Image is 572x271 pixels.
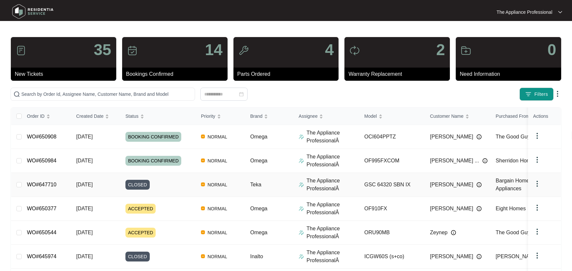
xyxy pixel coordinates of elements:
span: [DATE] [76,230,93,235]
p: The Appliance ProfessionalÂ [307,129,359,145]
img: residentia service logo [10,2,56,21]
span: NORMAL [205,229,230,237]
span: [DATE] [76,134,93,139]
span: NORMAL [205,205,230,213]
span: Status [125,113,139,120]
span: [PERSON_NAME] [430,133,473,141]
span: [PERSON_NAME] [496,254,539,259]
span: Filters [534,91,548,98]
span: Omega [250,158,267,163]
a: WO#650544 [27,230,56,235]
img: dropdown arrow [533,156,541,164]
a: WO#647710 [27,182,56,187]
img: Vercel Logo [201,254,205,258]
img: Info icon [482,158,488,163]
img: Vercel Logo [201,135,205,138]
img: search-icon [13,91,20,97]
img: dropdown arrow [533,228,541,236]
p: Need Information [460,70,561,78]
img: dropdown arrow [533,132,541,140]
p: 0 [547,42,556,58]
th: Actions [528,108,561,125]
span: NORMAL [205,181,230,189]
img: dropdown arrow [533,204,541,212]
span: Omega [250,230,267,235]
span: NORMAL [205,253,230,261]
p: The Appliance Professional [496,9,552,15]
img: Vercel Logo [201,206,205,210]
p: The Appliance ProfessionalÂ [307,177,359,193]
img: Info icon [451,230,456,235]
a: WO#650908 [27,134,56,139]
img: Info icon [476,134,482,139]
img: icon [238,45,249,56]
span: Sherridon Homes [496,158,537,163]
button: filter iconFilters [519,88,554,101]
span: BOOKING CONFIRMED [125,156,181,166]
img: dropdown arrow [558,10,562,14]
th: Customer Name [425,108,491,125]
span: BOOKING CONFIRMED [125,132,181,142]
img: Vercel Logo [201,158,205,162]
p: The Appliance ProfessionalÂ [307,153,359,169]
span: [DATE] [76,206,93,211]
span: Customer Name [430,113,464,120]
img: Assigner Icon [299,254,304,259]
span: [PERSON_NAME] [430,253,473,261]
p: Warranty Replacement [348,70,450,78]
td: OCI604PPTZ [359,125,425,149]
span: Omega [250,134,267,139]
span: The Good Guys [496,230,533,235]
p: The Appliance ProfessionalÂ [307,201,359,217]
img: icon [349,45,360,56]
p: Bookings Confirmed [126,70,228,78]
img: Info icon [476,182,482,187]
p: The Appliance ProfessionalÂ [307,249,359,264]
td: GSC 64320 SBN IX [359,173,425,197]
p: Parts Ordered [237,70,339,78]
th: Order ID [22,108,71,125]
p: 4 [325,42,334,58]
p: 14 [205,42,222,58]
th: Priority [196,108,245,125]
span: [PERSON_NAME] [430,181,473,189]
td: ICGW60S (s+co) [359,245,425,269]
img: dropdown arrow [554,90,561,98]
a: WO#645974 [27,254,56,259]
p: 2 [436,42,445,58]
span: [PERSON_NAME] ... [430,157,479,165]
span: CLOSED [125,252,150,261]
a: WO#650377 [27,206,56,211]
span: Bargain Home Appliances [496,178,529,191]
img: Assigner Icon [299,158,304,163]
img: Vercel Logo [201,182,205,186]
span: Omega [250,206,267,211]
a: WO#650984 [27,158,56,163]
img: icon [127,45,138,56]
span: Teka [250,182,261,187]
span: Assignee [299,113,318,120]
td: OF995FXCOM [359,149,425,173]
p: The Appliance ProfessionalÂ [307,225,359,240]
span: Zeynep [430,229,448,237]
img: dropdown arrow [533,252,541,260]
span: Order ID [27,113,45,120]
img: Assigner Icon [299,182,304,187]
span: Purchased From [496,113,530,120]
p: 35 [94,42,111,58]
img: filter icon [525,91,532,97]
th: Model [359,108,425,125]
td: OF910FX [359,197,425,221]
span: CLOSED [125,180,150,190]
span: Created Date [76,113,103,120]
th: Assignee [294,108,359,125]
th: Brand [245,108,294,125]
span: NORMAL [205,157,230,165]
img: dropdown arrow [533,180,541,188]
span: The Good Guys [496,134,533,139]
span: [DATE] [76,254,93,259]
span: Model [364,113,377,120]
img: Vercel Logo [201,230,205,234]
span: [DATE] [76,182,93,187]
th: Created Date [71,108,120,125]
